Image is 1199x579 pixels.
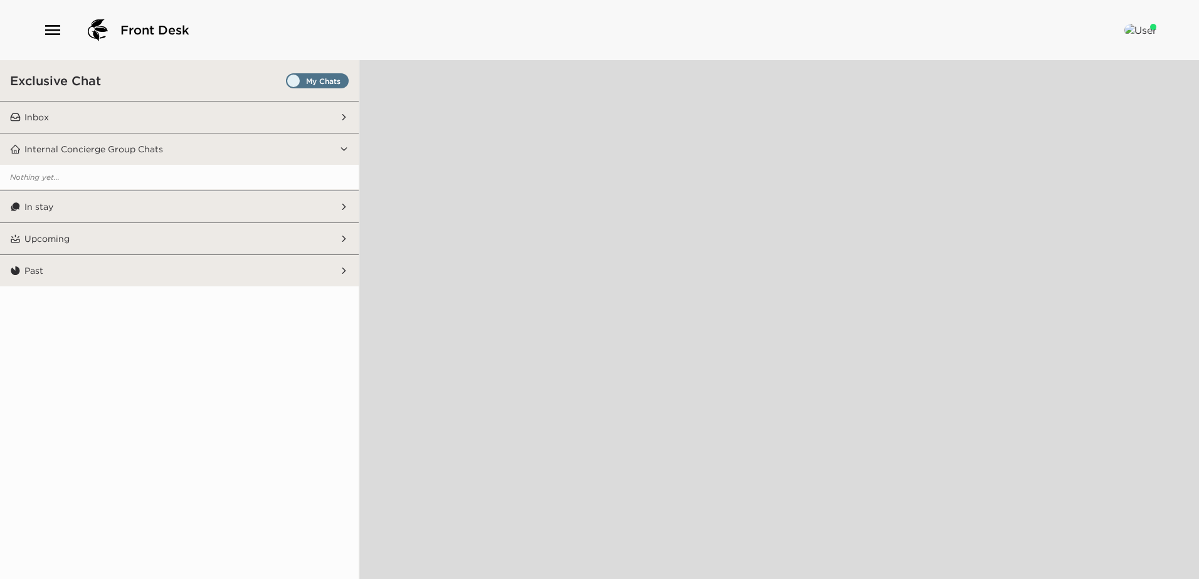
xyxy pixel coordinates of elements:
[83,15,113,45] img: logo
[21,191,339,222] button: In stay
[120,21,189,39] span: Front Desk
[21,102,339,133] button: Inbox
[24,201,53,212] p: In stay
[21,223,339,254] button: Upcoming
[10,73,101,88] h3: Exclusive Chat
[286,73,349,88] label: Set all destinations
[1124,24,1156,36] img: User
[24,112,49,123] p: Inbox
[24,143,163,155] p: Internal Concierge Group Chats
[21,255,339,286] button: Past
[21,133,339,165] button: Internal Concierge Group Chats
[24,233,70,244] p: Upcoming
[24,265,43,276] p: Past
